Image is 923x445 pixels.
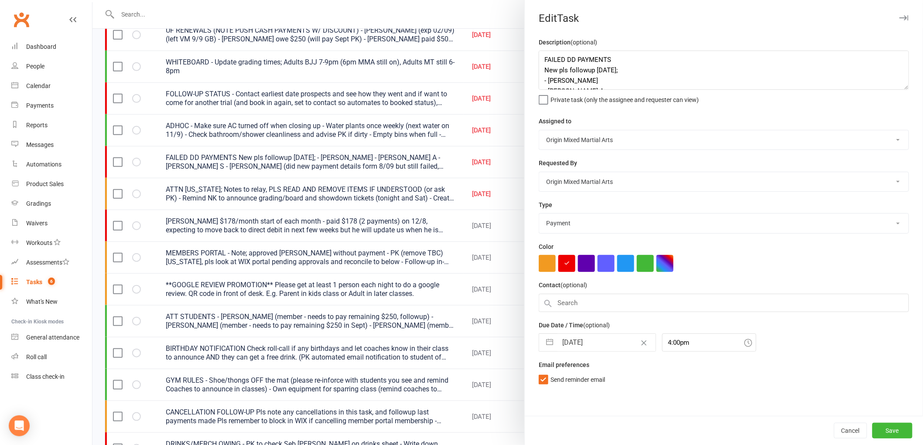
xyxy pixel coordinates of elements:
[11,367,92,387] a: Class kiosk mode
[11,194,92,214] a: Gradings
[26,82,51,89] div: Calendar
[550,93,699,103] span: Private task (only the assignee and requester can view)
[11,174,92,194] a: Product Sales
[11,272,92,292] a: Tasks 6
[26,220,48,227] div: Waivers
[539,280,587,290] label: Contact
[636,334,652,351] button: Clear Date
[11,37,92,57] a: Dashboard
[583,322,610,329] small: (optional)
[571,39,597,46] small: (optional)
[48,278,55,285] span: 6
[539,116,571,126] label: Assigned to
[539,158,577,168] label: Requested By
[26,63,44,70] div: People
[26,353,47,360] div: Roll call
[11,115,92,135] a: Reports
[11,57,92,76] a: People
[26,43,56,50] div: Dashboard
[11,135,92,155] a: Messages
[539,51,909,90] textarea: FAILED DD PAYMENTS New pls followup [DATE]; - [PERSON_NAME] - [PERSON_NAME] A - [PERSON_NAME] S -...
[9,415,30,436] div: Open Intercom Messenger
[26,298,58,305] div: What's New
[26,200,51,207] div: Gradings
[26,239,52,246] div: Workouts
[11,155,92,174] a: Automations
[872,423,913,438] button: Save
[525,12,923,24] div: Edit Task
[561,282,587,289] small: (optional)
[11,292,92,312] a: What's New
[550,373,605,383] span: Send reminder email
[11,96,92,115] a: Payments
[11,214,92,233] a: Waivers
[26,373,65,380] div: Class check-in
[26,161,62,168] div: Automations
[26,259,69,266] div: Assessments
[26,180,64,187] div: Product Sales
[26,141,54,148] div: Messages
[539,37,597,47] label: Description
[26,279,42,285] div: Tasks
[11,328,92,347] a: General attendance kiosk mode
[11,233,92,253] a: Workouts
[26,122,48,129] div: Reports
[11,253,92,272] a: Assessments
[26,102,54,109] div: Payments
[10,9,32,31] a: Clubworx
[539,242,554,251] label: Color
[11,76,92,96] a: Calendar
[539,294,909,312] input: Search
[539,360,589,370] label: Email preferences
[539,200,552,210] label: Type
[11,347,92,367] a: Roll call
[26,334,79,341] div: General attendance
[539,320,610,330] label: Due Date / Time
[834,423,867,438] button: Cancel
